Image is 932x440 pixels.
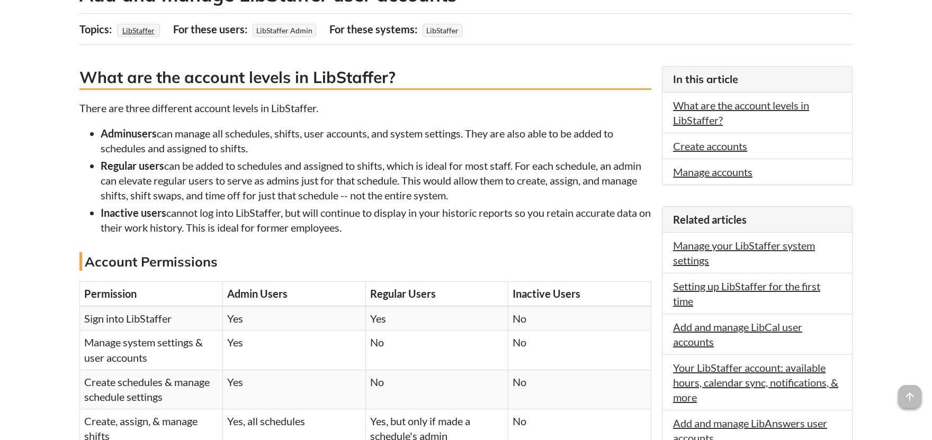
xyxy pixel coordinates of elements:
div: For these users: [173,19,250,39]
span: LibStaffer Admin [253,24,316,37]
a: Create accounts [673,140,747,152]
td: No [508,370,651,409]
h4: Account Permissions [79,252,651,271]
div: For these systems: [329,19,420,39]
strong: Inactive users [101,206,166,219]
td: Yes [222,370,365,409]
div: Topics: [79,19,114,39]
th: Permission [80,282,223,306]
td: No [508,331,651,370]
td: No [365,331,508,370]
strong: users [131,127,157,140]
strong: Regular users [101,159,164,172]
strong: Admin [101,127,131,140]
li: can be added to schedules and assigned to shifts, which is ideal for most staff. For each schedul... [101,158,651,203]
td: Create schedules & manage schedule settings [80,370,223,409]
h3: What are the account levels in LibStaffer? [79,66,651,90]
li: cannot log into LibStaffer, but will continue to display in your historic reports so you retain a... [101,205,651,235]
a: LibStaffer [121,23,156,38]
a: Your LibStaffer account: available hours, calendar sync, notifications, & more [673,361,838,404]
td: Manage system settings & user accounts [80,331,223,370]
p: There are three different account levels in LibStaffer. [79,100,651,115]
td: No [508,306,651,331]
a: arrow_upward [898,386,921,399]
th: Regular Users [365,282,508,306]
span: Related articles [673,213,747,226]
td: Sign into LibStaffer [80,306,223,331]
a: Manage accounts [673,166,752,178]
td: No [365,370,508,409]
span: LibStaffer [423,24,462,37]
a: Manage your LibStaffer system settings [673,239,815,267]
td: Yes [222,331,365,370]
span: arrow_upward [898,385,921,408]
th: Admin Users [222,282,365,306]
a: What are the account levels in LibStaffer? [673,99,809,126]
li: can manage all schedules, shifts, user accounts, and system settings. They are also able to be ad... [101,126,651,155]
a: Setting up LibStaffer for the first time [673,280,820,307]
th: Inactive Users [508,282,651,306]
td: Yes [365,306,508,331]
h3: In this article [673,72,841,87]
td: Yes [222,306,365,331]
a: Add and manage LibCal user accounts [673,320,802,348]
